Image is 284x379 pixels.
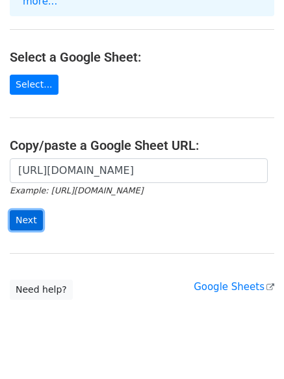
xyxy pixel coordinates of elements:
a: Need help? [10,280,73,300]
h4: Select a Google Sheet: [10,49,274,65]
small: Example: [URL][DOMAIN_NAME] [10,186,143,195]
h4: Copy/paste a Google Sheet URL: [10,138,274,153]
input: Next [10,210,43,230]
iframe: Chat Widget [219,317,284,379]
a: Google Sheets [194,281,274,293]
input: Paste your Google Sheet URL here [10,158,268,183]
a: Select... [10,75,58,95]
